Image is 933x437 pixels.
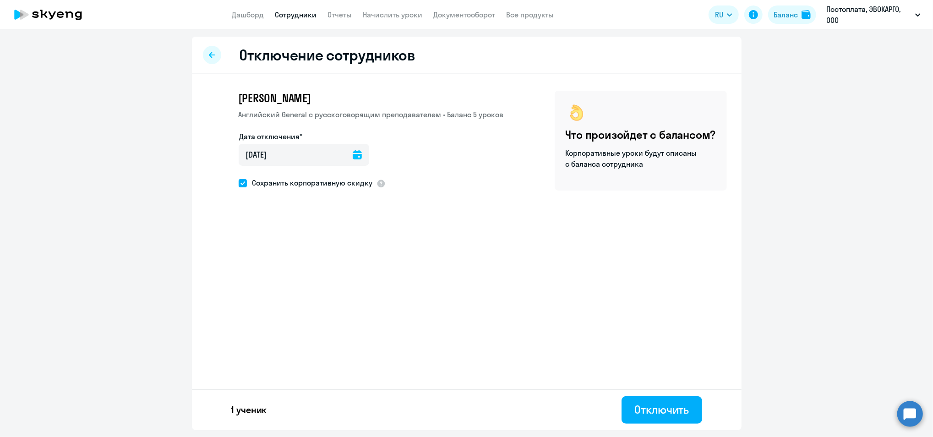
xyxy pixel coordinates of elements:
h2: Отключение сотрудников [240,46,415,64]
span: Сохранить корпоративную скидку [247,177,373,188]
p: Корпоративные уроки будут списаны с баланса сотрудника [566,147,698,169]
p: Английский General с русскоговорящим преподавателем • Баланс 5 уроков [239,109,504,120]
p: Постоплата, ЭВОКАРГО, ООО [826,4,911,26]
h4: Что произойдет с балансом? [566,127,716,142]
span: [PERSON_NAME] [239,91,311,105]
div: Отключить [634,402,689,417]
a: Документооборот [434,10,496,19]
img: balance [802,10,811,19]
a: Сотрудники [275,10,317,19]
a: Все продукты [507,10,554,19]
p: 1 ученик [231,404,267,416]
label: Дата отключения* [240,131,303,142]
a: Начислить уроки [363,10,423,19]
a: Отчеты [328,10,352,19]
button: Балансbalance [768,5,816,24]
button: Постоплата, ЭВОКАРГО, ООО [822,4,925,26]
span: RU [715,9,723,20]
button: RU [709,5,739,24]
a: Дашборд [232,10,264,19]
button: Отключить [622,396,702,424]
img: ok [566,102,588,124]
div: Баланс [774,9,798,20]
input: дд.мм.гггг [239,144,369,166]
